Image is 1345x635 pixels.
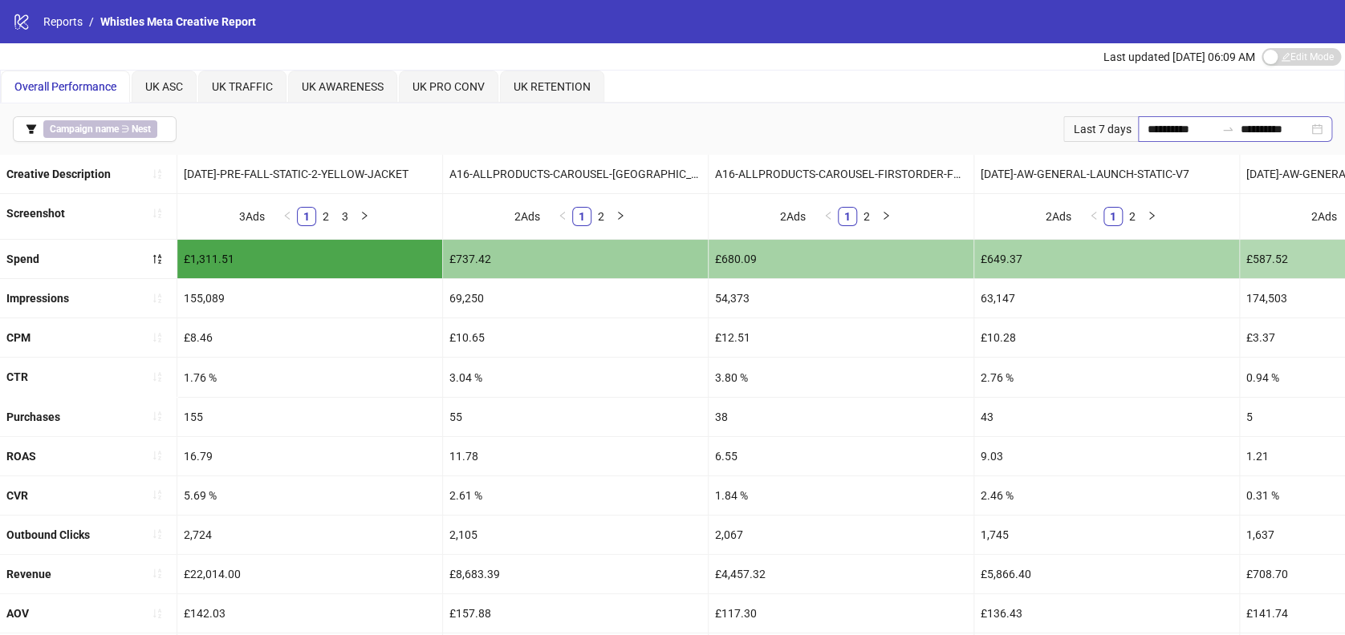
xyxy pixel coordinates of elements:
[6,607,29,620] b: AOV
[553,207,572,226] li: Previous Page
[177,555,442,593] div: £22,014.00
[443,437,708,475] div: 11.78
[443,318,708,357] div: £10.65
[876,207,896,226] button: right
[6,292,69,305] b: Impressions
[819,207,838,226] button: left
[709,398,973,436] div: 38
[177,358,442,396] div: 1.76 %
[1084,207,1103,226] li: Previous Page
[152,371,163,382] span: sort-ascending
[316,207,335,226] li: 2
[1221,123,1234,135] span: to
[298,208,315,225] a: 1
[858,208,876,225] a: 2
[6,489,28,502] b: CVR
[6,450,36,463] b: ROAS
[6,568,51,580] b: Revenue
[709,516,973,554] div: 2,067
[974,358,1239,396] div: 2.76 %
[974,594,1239,633] div: £136.43
[514,80,591,93] span: UK RETENTION
[709,437,973,475] div: 6.55
[152,253,163,265] span: sort-descending
[412,80,485,93] span: UK PRO CONV
[443,240,708,278] div: £737.42
[297,207,316,226] li: 1
[974,476,1239,515] div: 2.46 %
[1046,210,1071,223] span: 2 Ads
[838,207,857,226] li: 1
[6,370,28,383] b: CTR
[974,279,1239,317] div: 63,147
[592,208,610,225] a: 2
[177,279,442,317] div: 155,089
[278,207,297,226] li: Previous Page
[974,398,1239,436] div: 43
[282,211,292,220] span: left
[780,210,806,223] span: 2 Ads
[177,476,442,515] div: 5.69 %
[239,210,265,223] span: 3 Ads
[709,358,973,396] div: 3.80 %
[709,318,973,357] div: £12.51
[1124,208,1141,225] a: 2
[611,207,630,226] li: Next Page
[6,411,60,423] b: Purchases
[152,568,163,579] span: sort-ascending
[40,13,86,30] a: Reports
[212,80,273,93] span: UK TRAFFIC
[152,332,163,343] span: sort-ascending
[1311,210,1337,223] span: 2 Ads
[709,594,973,633] div: £117.30
[974,437,1239,475] div: 9.03
[152,411,163,422] span: sort-ascending
[152,208,163,219] span: sort-ascending
[6,168,111,180] b: Creative Description
[177,594,442,633] div: £142.03
[974,240,1239,278] div: £649.37
[514,210,540,223] span: 2 Ads
[443,279,708,317] div: 69,250
[100,15,256,28] span: Whistles Meta Creative Report
[177,318,442,357] div: £8.46
[443,358,708,396] div: 3.04 %
[1142,207,1161,226] button: right
[573,208,591,225] a: 1
[278,207,297,226] button: left
[443,155,708,193] div: A16-ALLPRODUCTS-CAROUSEL-[GEOGRAPHIC_DATA]
[974,555,1239,593] div: £5,866.40
[1147,211,1156,220] span: right
[1221,123,1234,135] span: swap-right
[14,80,116,93] span: Overall Performance
[302,80,384,93] span: UK AWARENESS
[13,116,177,142] button: Campaign name ∋ Nest
[177,437,442,475] div: 16.79
[974,318,1239,357] div: £10.28
[839,208,856,225] a: 1
[145,80,183,93] span: UK ASC
[6,331,30,344] b: CPM
[1089,211,1099,220] span: left
[1103,207,1123,226] li: 1
[177,155,442,193] div: [DATE]-PRE-FALL-STATIC-2-YELLOW-JACKET
[443,476,708,515] div: 2.61 %
[152,528,163,540] span: sort-ascending
[443,555,708,593] div: £8,683.39
[1104,208,1122,225] a: 1
[6,253,39,265] b: Spend
[974,516,1239,554] div: 1,745
[152,168,163,180] span: sort-ascending
[177,516,442,554] div: 2,724
[443,398,708,436] div: 55
[355,207,374,226] li: Next Page
[443,516,708,554] div: 2,105
[6,528,90,541] b: Outbound Clicks
[50,123,119,135] b: Campaign name
[1063,116,1138,142] div: Last 7 days
[26,123,37,135] span: filter
[132,123,151,135] b: Nest
[611,207,630,226] button: right
[974,155,1239,193] div: [DATE]-AW-GENERAL-LAUNCH-STATIC-V7
[558,211,567,220] span: left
